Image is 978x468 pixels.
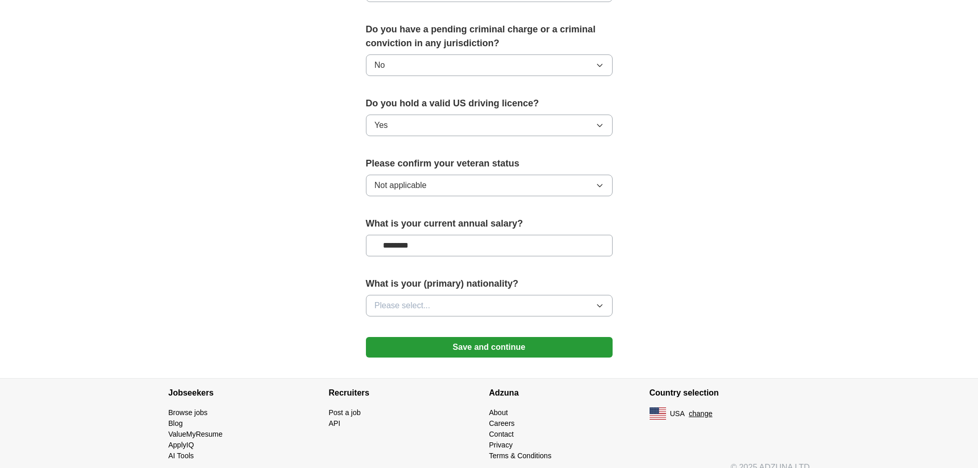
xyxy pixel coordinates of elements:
[366,115,613,136] button: Yes
[169,452,194,460] a: AI Tools
[366,217,613,231] label: What is your current annual salary?
[169,419,183,427] a: Blog
[375,179,427,192] span: Not applicable
[689,408,712,419] button: change
[650,379,810,407] h4: Country selection
[375,59,385,71] span: No
[489,408,508,417] a: About
[489,452,551,460] a: Terms & Conditions
[366,157,613,171] label: Please confirm your veteran status
[489,441,513,449] a: Privacy
[670,408,685,419] span: USA
[366,97,613,110] label: Do you hold a valid US driving licence?
[329,408,361,417] a: Post a job
[169,441,194,449] a: ApplyIQ
[169,408,208,417] a: Browse jobs
[366,295,613,316] button: Please select...
[375,119,388,132] span: Yes
[366,54,613,76] button: No
[366,337,613,358] button: Save and continue
[489,419,515,427] a: Careers
[375,299,431,312] span: Please select...
[489,430,514,438] a: Contact
[366,277,613,291] label: What is your (primary) nationality?
[329,419,341,427] a: API
[650,407,666,420] img: US flag
[366,23,613,50] label: Do you have a pending criminal charge or a criminal conviction in any jurisdiction?
[169,430,223,438] a: ValueMyResume
[366,175,613,196] button: Not applicable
